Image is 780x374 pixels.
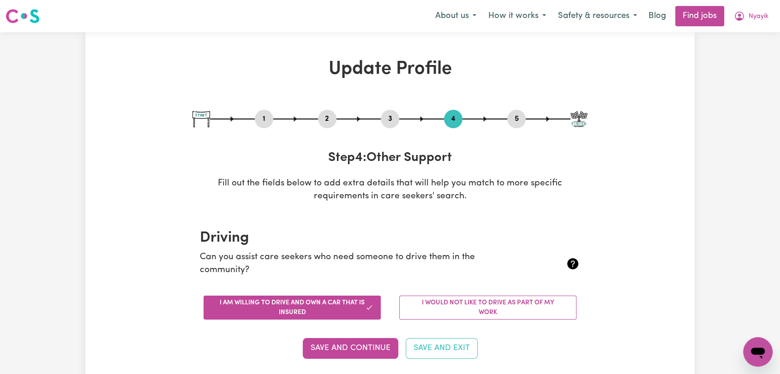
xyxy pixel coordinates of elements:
[429,6,482,26] button: About us
[192,177,588,204] p: Fill out the fields below to add extra details that will help you match to more specific requirem...
[6,6,40,27] a: Careseekers logo
[406,338,478,358] button: Save and Exit
[200,251,517,278] p: Can you assist care seekers who need someone to drive them in the community?
[204,296,381,320] button: I am willing to drive and own a car that is insured
[303,338,398,358] button: Save and Continue
[318,113,336,125] button: Go to step 2
[552,6,643,26] button: Safety & resources
[444,113,462,125] button: Go to step 4
[192,150,588,166] h3: Step 4 : Other Support
[482,6,552,26] button: How it works
[192,58,588,80] h1: Update Profile
[399,296,576,320] button: I would not like to drive as part of my work
[675,6,724,26] a: Find jobs
[381,113,399,125] button: Go to step 3
[743,337,773,367] iframe: Button to launch messaging window
[507,113,526,125] button: Go to step 5
[200,229,580,247] h2: Driving
[255,113,273,125] button: Go to step 1
[749,12,768,22] span: Nyayik
[6,8,40,24] img: Careseekers logo
[643,6,672,26] a: Blog
[728,6,774,26] button: My Account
